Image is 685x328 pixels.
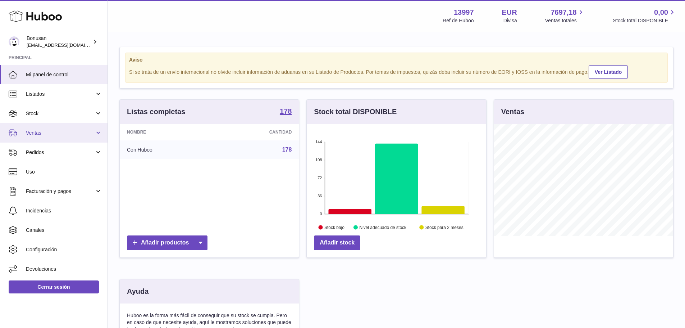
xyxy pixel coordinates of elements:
span: Mi panel de control [26,71,102,78]
strong: Aviso [129,57,664,63]
text: 36 [318,194,322,198]
a: 178 [280,108,292,116]
div: Bonusan [27,35,91,49]
span: Incidencias [26,207,102,214]
a: 0,00 Stock total DISPONIBLE [613,8,676,24]
text: 0 [320,212,322,216]
span: [EMAIL_ADDRESS][DOMAIN_NAME] [27,42,106,48]
th: Cantidad [213,124,299,140]
img: internalAdmin-13997@internal.huboo.com [9,36,19,47]
h3: Listas completas [127,107,185,117]
span: Listados [26,91,95,98]
text: 108 [315,158,322,162]
span: Ventas totales [545,17,585,24]
span: Uso [26,169,102,175]
strong: 178 [280,108,292,115]
div: Ref de Huboo [443,17,474,24]
h3: Ventas [501,107,524,117]
strong: 13997 [454,8,474,17]
span: Ventas [26,130,95,136]
a: 7697,18 Ventas totales [545,8,585,24]
span: 7697,18 [551,8,576,17]
text: 72 [318,176,322,180]
td: Con Huboo [120,140,213,159]
text: 144 [315,140,322,144]
th: Nombre [120,124,213,140]
span: Devoluciones [26,266,102,273]
strong: EUR [502,8,517,17]
div: Si se trata de un envío internacional no olvide incluir información de aduanas en su Listado de P... [129,64,664,79]
div: Divisa [503,17,517,24]
text: Nivel adecuado de stock [360,225,407,230]
a: Cerrar sesión [9,280,99,293]
span: 0,00 [654,8,668,17]
span: Pedidos [26,149,95,156]
a: Añadir stock [314,235,360,250]
text: Stock bajo [324,225,344,230]
text: Stock para 2 meses [425,225,463,230]
span: Configuración [26,246,102,253]
span: Facturación y pagos [26,188,95,195]
span: Stock [26,110,95,117]
span: Canales [26,227,102,234]
a: Ver Listado [589,65,628,79]
h3: Stock total DISPONIBLE [314,107,397,117]
a: Añadir productos [127,235,207,250]
h3: Ayuda [127,287,149,296]
a: 178 [282,147,292,153]
span: Stock total DISPONIBLE [613,17,676,24]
